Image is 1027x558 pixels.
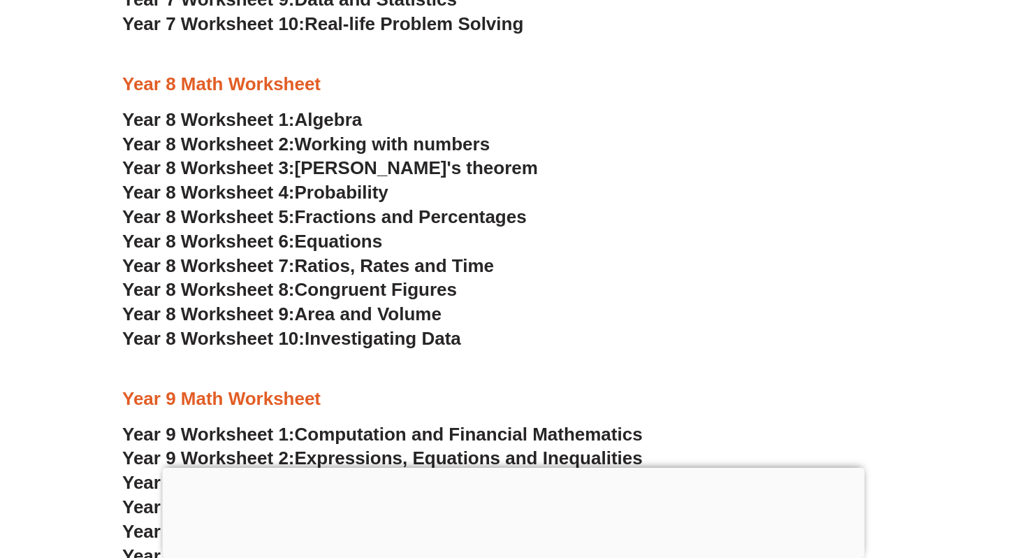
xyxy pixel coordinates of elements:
span: Fractions and Percentages [295,206,527,227]
span: Expressions, Equations and Inequalities [295,448,643,468]
span: Year 8 Worksheet 5: [122,206,295,227]
span: Year 8 Worksheet 9: [122,303,295,324]
span: Investigating Data [305,328,461,349]
span: Year 8 Worksheet 2: [122,134,295,155]
a: Year 8 Worksheet 5:Fractions and Percentages [122,206,527,227]
span: Year 8 Worksheet 10: [122,328,305,349]
a: Year 8 Worksheet 2:Working with numbers [122,134,490,155]
span: [PERSON_NAME]'s theorem [295,157,538,178]
iframe: Chat Widget [787,400,1027,558]
span: Year 8 Worksheet 6: [122,231,295,252]
span: Year 8 Worksheet 3: [122,157,295,178]
span: Area and Volume [295,303,442,324]
span: Computation and Financial Mathematics [295,424,643,445]
span: Congruent Figures [295,279,457,300]
a: Year 9 Worksheet 2:Expressions, Equations and Inequalities [122,448,643,468]
a: Year 7 Worksheet 10:Real-life Problem Solving [122,13,523,34]
a: Year 9 Worksheet 5: Length, Area, Surface Area and Volume [122,521,638,542]
span: Year 9 Worksheet 1: [122,424,295,445]
h3: Year 9 Math Worksheet [122,387,905,411]
span: Equations [295,231,383,252]
span: Ratios, Rates and Time [295,255,494,276]
span: Algebra [295,109,363,130]
a: Year 8 Worksheet 4:Probability [122,182,388,203]
span: Year 9 Worksheet 2: [122,448,295,468]
span: Year 8 Worksheet 8: [122,279,295,300]
span: Real-life Problem Solving [305,13,523,34]
span: Year 8 Worksheet 7: [122,255,295,276]
a: Year 9 Worksheet 4: Linear Relationships [122,496,478,517]
span: Year 9 Worksheet 3: [122,472,295,493]
h3: Year 8 Math Worksheet [122,73,905,96]
span: Year 8 Worksheet 4: [122,182,295,203]
a: Year 8 Worksheet 7:Ratios, Rates and Time [122,255,494,276]
a: Year 8 Worksheet 10:Investigating Data [122,328,461,349]
a: Year 9 Worksheet 3:Right-angled Triangles [122,472,490,493]
span: Year 8 Worksheet 1: [122,109,295,130]
iframe: Advertisement [163,468,865,555]
a: Year 8 Worksheet 6:Equations [122,231,382,252]
a: Year 8 Worksheet 9:Area and Volume [122,303,442,324]
a: Year 8 Worksheet 8:Congruent Figures [122,279,457,300]
a: Year 9 Worksheet 1:Computation and Financial Mathematics [122,424,643,445]
a: Year 8 Worksheet 3:[PERSON_NAME]'s theorem [122,157,538,178]
span: Probability [295,182,388,203]
span: Working with numbers [295,134,490,155]
span: Year 7 Worksheet 10: [122,13,305,34]
a: Year 8 Worksheet 1:Algebra [122,109,362,130]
